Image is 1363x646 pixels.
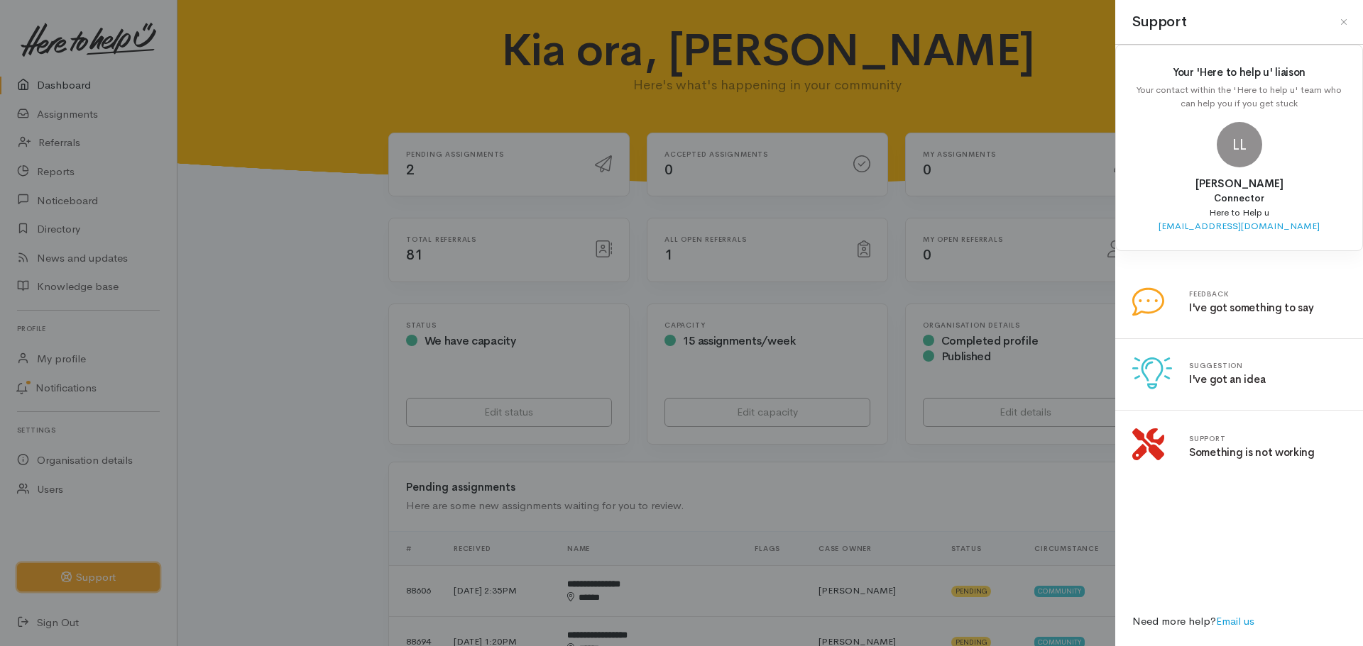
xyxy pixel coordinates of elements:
b: Connector [1214,192,1264,204]
div: Need more help? [1124,605,1354,638]
span: LL [1217,122,1262,167]
h4: Your 'Here to help u' liaison [1133,67,1345,79]
button: Close [1332,11,1355,33]
h2: Support [1132,11,1186,33]
a: [EMAIL_ADDRESS][DOMAIN_NAME] [1159,220,1320,232]
p: Your contact within the 'Here to help u' team who can help you if you get stuck [1133,83,1345,111]
b: [PERSON_NAME] [1195,177,1283,190]
span: Here to Help u [1209,206,1269,218]
a: Email us [1216,614,1254,628]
